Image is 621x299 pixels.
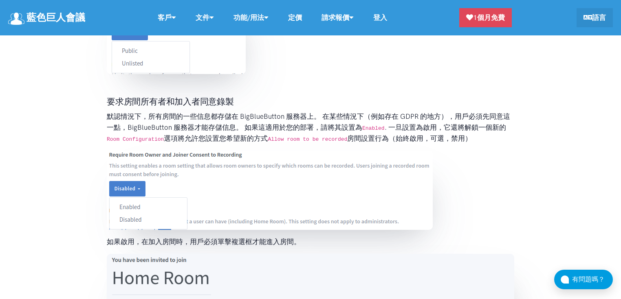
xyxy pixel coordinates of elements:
div: 有問題嗎？ [572,274,613,285]
a: 1個月免費 [459,8,512,27]
a: 藍色巨人會議 [8,9,85,26]
a: 文件 [186,9,224,26]
a: 語言 [577,8,613,27]
code: Room Configuration [107,136,164,142]
img: 綠光管理員同意書 [107,151,433,230]
a: 功能/用法 [224,9,278,26]
p: 默認情況下，所有房間的一些信息都存儲在 BigBlueButton 服務器上。 在某些情況下（例如存在 GDPR 的地方），用戶必須先同意這一點，BigBlueButton 服務器才能存儲信息。... [107,111,514,144]
h3: 要求房間所有者和加入者同意錄製 [107,96,514,107]
img: 商標 [8,13,24,25]
code: Allow room to be recorded [268,136,347,142]
button: 有問題嗎？ [554,270,613,289]
a: 定價 [278,9,312,26]
code: Enabled [362,125,385,131]
a: 登入 [363,9,397,26]
a: 客戶 [148,9,186,26]
p: 如果啟用，在加入房間時，用戶必須單擊複選框才能進入房間。 [107,236,514,247]
a: 請求報價 [312,9,363,26]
